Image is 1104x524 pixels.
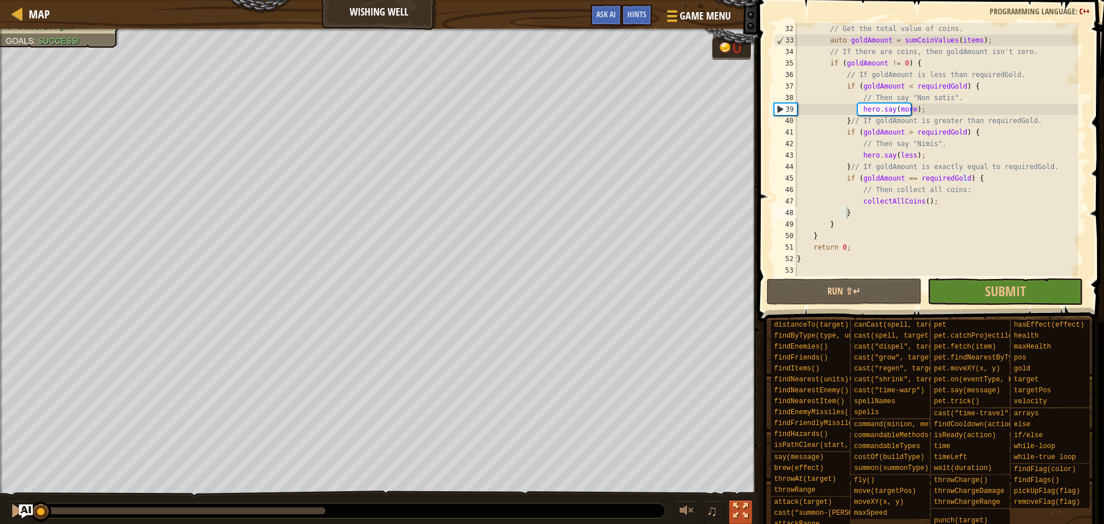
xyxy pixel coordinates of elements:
span: findItems() [774,365,819,373]
span: attack(target) [774,498,832,506]
span: throwRange [774,486,815,494]
span: maxSpeed [854,509,887,517]
span: brew(effect) [774,464,823,472]
div: 53 [774,265,797,276]
span: Ask AI [596,9,616,20]
span: targetPos [1014,387,1051,395]
span: target [1014,376,1038,384]
div: 32 [774,23,797,35]
div: 35 [774,58,797,69]
button: Toggle fullscreen [729,500,752,524]
button: ♫ [704,500,724,524]
div: 52 [774,253,797,265]
span: cast("regen", target) [854,365,941,373]
div: 42 [774,138,797,150]
span: pet.findNearestByType(type) [934,354,1045,362]
span: pet.catchProjectile(arrow) [934,332,1041,340]
span: while-true loop [1014,453,1076,461]
div: 47 [774,196,797,207]
span: commandableMethods [854,431,929,439]
span: velocity [1014,397,1047,406]
span: distanceTo(target) [774,321,849,329]
span: cast(spell, target) [854,332,933,340]
div: 36 [774,69,797,81]
span: time [934,442,950,450]
span: removeFlag(flag) [1014,498,1080,506]
span: findNearestItem() [774,397,844,406]
span: Success! [38,36,79,45]
span: pet [934,321,946,329]
span: findNearestEnemy() [774,387,849,395]
span: C++ [1079,6,1090,17]
span: costOf(buildType) [854,453,924,461]
button: Ask AI [591,5,622,26]
span: cast("dispel", target) [854,343,945,351]
span: spellNames [854,397,895,406]
span: cast("time-warp") [854,387,924,395]
span: while-loop [1014,442,1055,450]
span: hasEffect(effect) [1014,321,1084,329]
span: pos [1014,354,1026,362]
span: spells [854,408,879,416]
div: 43 [774,150,797,161]
button: Game Menu [658,5,738,32]
span: throwCharge() [934,476,988,484]
span: throwAt(target) [774,475,836,483]
span: findFlag(color) [1014,465,1076,473]
span: else [1014,420,1030,429]
span: say(message) [774,453,823,461]
span: findHazards() [774,430,828,438]
span: arrays [1014,410,1038,418]
span: findByType(type, units) [774,332,869,340]
span: pet.on(eventType, handler) [934,376,1041,384]
span: findFriendlyMissiles() [774,419,865,427]
button: Ask AI [19,504,33,518]
div: 46 [774,184,797,196]
span: wait(duration) [934,464,992,472]
button: Submit [927,278,1083,305]
span: findFriends() [774,354,828,362]
div: Team 'humans' has 0 gold. [712,36,751,60]
span: Map [29,6,50,22]
div: 39 [775,104,797,115]
span: commandableTypes [854,442,920,450]
span: throwChargeDamage [934,487,1004,495]
span: cast("shrink", target) [854,376,945,384]
span: gold [1014,365,1030,373]
span: Goals [6,36,33,45]
span: maxHealth [1014,343,1051,351]
div: 37 [774,81,797,92]
span: moveXY(x, y) [854,498,903,506]
span: findFlags() [1014,476,1059,484]
span: throwChargeRange [934,498,1000,506]
a: Map [23,6,50,22]
span: pet.fetch(item) [934,343,996,351]
span: health [1014,332,1038,340]
span: isReady(action) [934,431,996,439]
span: Hints [627,9,646,20]
span: timeLeft [934,453,967,461]
span: if/else [1014,431,1042,439]
div: 48 [774,207,797,219]
span: pet.say(message) [934,387,1000,395]
span: pet.trick() [934,397,979,406]
span: findNearest(units) [774,376,849,384]
span: Game Menu [680,9,731,24]
span: : [33,36,38,45]
span: command(minion, method, arg1, arg2) [854,420,999,429]
div: 41 [774,127,797,138]
span: canCast(spell, target) [854,321,945,329]
span: cast("summon-[PERSON_NAME]") [774,509,890,517]
div: 51 [774,242,797,253]
div: 40 [774,115,797,127]
span: Programming language [990,6,1075,17]
span: cast("time-travel", target) [934,410,1045,418]
span: Submit [985,282,1026,300]
div: 38 [774,92,797,104]
span: findCooldown(action) [934,420,1017,429]
span: pet.moveXY(x, y) [934,365,1000,373]
div: 0 [733,40,744,56]
span: pickUpFlag(flag) [1014,487,1080,495]
div: 50 [774,230,797,242]
div: 45 [774,173,797,184]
